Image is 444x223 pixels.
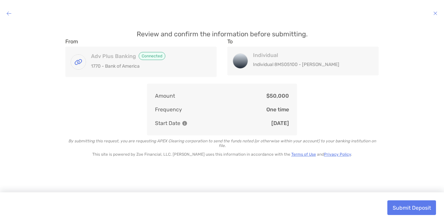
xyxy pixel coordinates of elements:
[65,38,78,45] label: From
[155,92,175,100] p: Amount
[65,139,379,148] p: By submitting this request, you are requesting APEX Clearing corporation to send the funds noted ...
[155,119,187,127] p: Start Date
[139,52,165,60] span: Connected
[182,121,187,126] img: Information Icon
[91,52,204,60] h4: Adv Plus Banking
[266,92,289,100] p: $50,000
[71,55,86,69] img: Adv Plus Banking
[253,60,366,69] p: Individual 8MS05100 - [PERSON_NAME]
[271,119,289,127] p: [DATE]
[266,105,289,114] p: One time
[65,152,379,157] p: This site is powered by Zoe Financial, LLC. [PERSON_NAME] uses this information in accordance wit...
[155,105,182,114] p: Frequency
[91,62,204,70] p: 1770 - Bank of America
[227,38,233,45] label: To
[324,152,351,157] a: Privacy Policy
[65,30,379,38] p: Review and confirm the information before submitting.
[233,54,248,68] img: Individual
[291,152,316,157] a: Terms of Use
[253,52,366,58] h4: Individual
